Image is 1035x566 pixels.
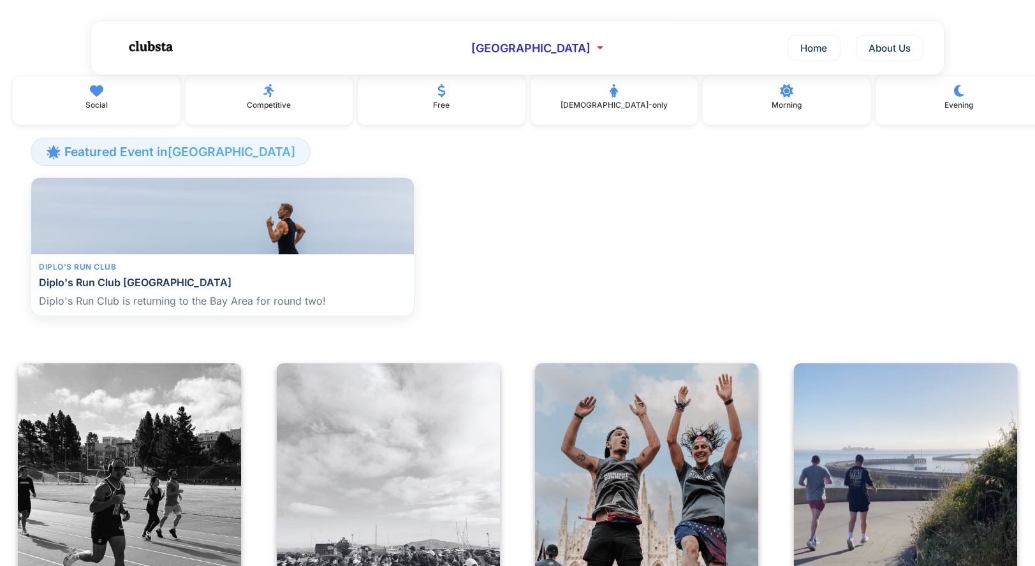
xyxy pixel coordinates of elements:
[26,177,420,256] img: Diplo's Run Club San Francisco
[772,100,802,110] p: Morning
[433,100,450,110] p: Free
[247,100,291,110] p: Competitive
[31,138,311,165] h3: 🌟 Featured Event in [GEOGRAPHIC_DATA]
[561,100,668,110] p: [DEMOGRAPHIC_DATA]-only
[944,100,973,110] p: Evening
[85,100,108,110] p: Social
[39,262,406,272] div: Diplo's Run Club
[39,277,406,289] h4: Diplo's Run Club [GEOGRAPHIC_DATA]
[112,31,188,62] img: Logo
[471,41,591,55] span: [GEOGRAPHIC_DATA]
[788,35,840,61] a: Home
[856,35,923,61] a: About Us
[39,294,406,308] p: Diplo's Run Club is returning to the Bay Area for round two!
